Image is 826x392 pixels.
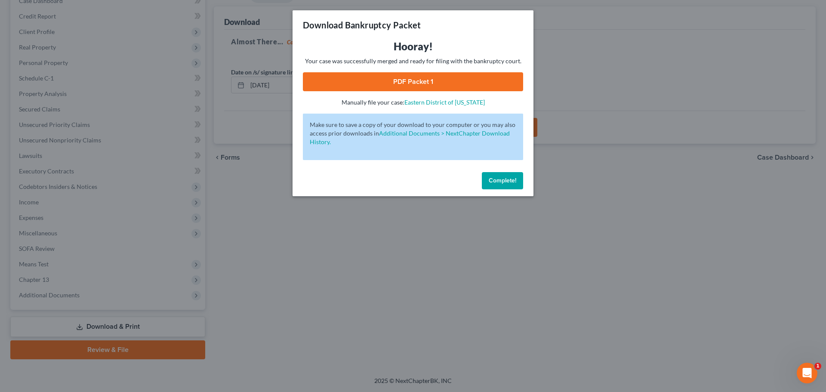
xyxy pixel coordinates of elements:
[303,57,523,65] p: Your case was successfully merged and ready for filing with the bankruptcy court.
[310,120,516,146] p: Make sure to save a copy of your download to your computer or you may also access prior downloads in
[814,363,821,370] span: 1
[404,99,485,106] a: Eastern District of [US_STATE]
[303,98,523,107] p: Manually file your case:
[797,363,817,383] iframe: Intercom live chat
[303,40,523,53] h3: Hooray!
[303,19,421,31] h3: Download Bankruptcy Packet
[303,72,523,91] a: PDF Packet 1
[489,177,516,184] span: Complete!
[310,130,510,145] a: Additional Documents > NextChapter Download History.
[482,172,523,189] button: Complete!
